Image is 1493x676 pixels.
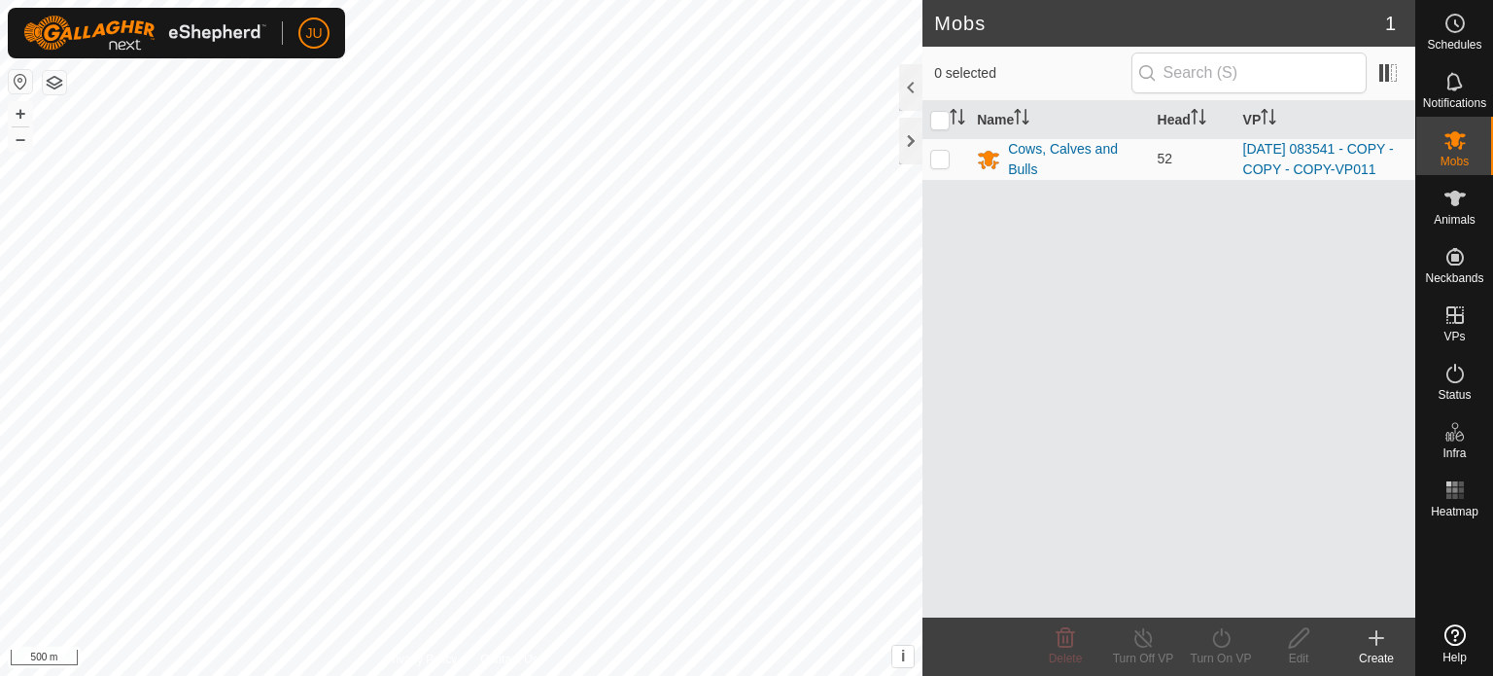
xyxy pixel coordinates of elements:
p-sorticon: Activate to sort [1014,112,1029,127]
span: 1 [1385,9,1396,38]
span: Schedules [1427,39,1481,51]
span: Neckbands [1425,272,1483,284]
span: Animals [1434,214,1476,226]
a: Privacy Policy [385,651,458,668]
h2: Mobs [934,12,1385,35]
span: 0 selected [934,63,1130,84]
a: Contact Us [480,651,538,668]
span: 52 [1158,151,1173,166]
div: Turn Off VP [1104,650,1182,667]
span: VPs [1443,331,1465,342]
div: Edit [1260,650,1337,667]
span: Delete [1049,652,1083,665]
button: i [892,646,914,667]
p-sorticon: Activate to sort [950,112,965,127]
button: + [9,102,32,125]
img: Gallagher Logo [23,16,266,51]
span: i [901,648,905,664]
span: Heatmap [1431,506,1478,517]
div: Cows, Calves and Bulls [1008,139,1141,180]
input: Search (S) [1131,53,1367,93]
span: Notifications [1423,97,1486,109]
th: VP [1235,101,1415,139]
p-sorticon: Activate to sort [1191,112,1206,127]
div: Turn On VP [1182,650,1260,667]
button: Map Layers [43,71,66,94]
span: Status [1438,389,1471,401]
span: Mobs [1441,156,1469,167]
div: Create [1337,650,1415,667]
th: Head [1150,101,1235,139]
p-sorticon: Activate to sort [1261,112,1276,127]
span: Help [1442,652,1467,663]
span: Infra [1442,447,1466,459]
button: – [9,127,32,151]
th: Name [969,101,1149,139]
span: JU [305,23,322,44]
button: Reset Map [9,70,32,93]
a: Help [1416,617,1493,671]
a: [DATE] 083541 - COPY - COPY - COPY-VP011 [1243,141,1394,177]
